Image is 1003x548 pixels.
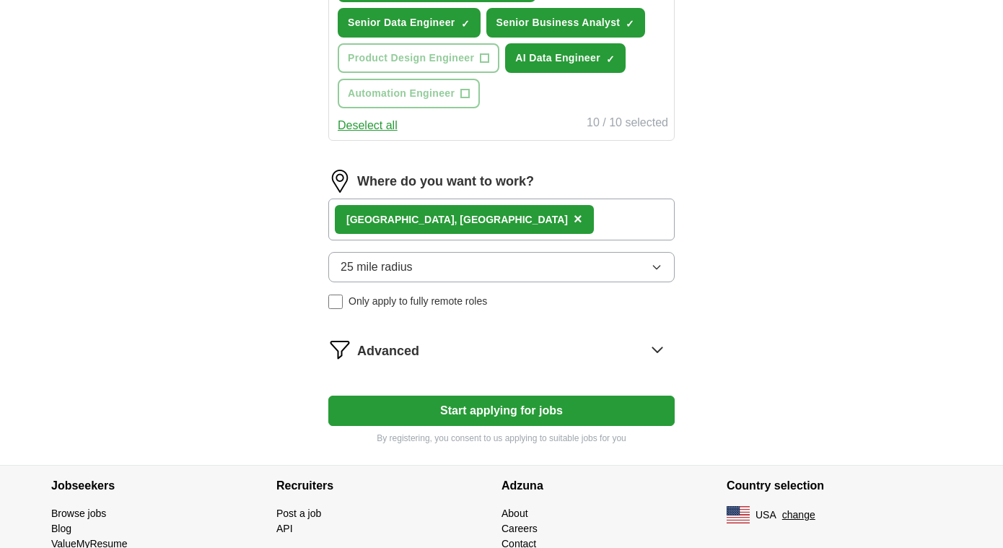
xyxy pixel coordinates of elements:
span: Product Design Engineer [348,51,474,66]
button: Senior Data Engineer✓ [338,8,481,38]
span: × [574,211,582,227]
span: Senior Business Analyst [496,15,621,30]
a: Blog [51,523,71,534]
span: ✓ [606,53,615,65]
img: filter [328,338,351,361]
img: US flag [727,506,750,523]
span: 25 mile radius [341,258,413,276]
div: 10 / 10 selected [587,114,668,134]
button: × [574,209,582,230]
span: ✓ [461,18,470,30]
a: API [276,523,293,534]
a: Post a job [276,508,321,519]
span: Automation Engineer [348,86,455,101]
button: Automation Engineer [338,79,480,108]
button: Deselect all [338,117,398,134]
span: Senior Data Engineer [348,15,455,30]
span: AI Data Engineer [515,51,600,66]
label: Where do you want to work? [357,172,534,191]
button: change [782,508,815,523]
a: About [502,508,528,519]
a: Browse jobs [51,508,106,519]
span: USA [755,508,776,523]
button: Senior Business Analyst✓ [486,8,646,38]
span: ✓ [626,18,634,30]
div: [GEOGRAPHIC_DATA], [GEOGRAPHIC_DATA] [346,212,568,227]
p: By registering, you consent to us applying to suitable jobs for you [328,432,675,445]
button: AI Data Engineer✓ [505,43,626,73]
a: Careers [502,523,538,534]
input: Only apply to fully remote roles [328,295,343,309]
img: location.png [328,170,351,193]
span: Advanced [357,342,419,361]
button: Product Design Engineer [338,43,499,73]
span: Only apply to fully remote roles [349,294,487,309]
button: 25 mile radius [328,252,675,282]
button: Start applying for jobs [328,396,675,426]
h4: Country selection [727,466,952,506]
